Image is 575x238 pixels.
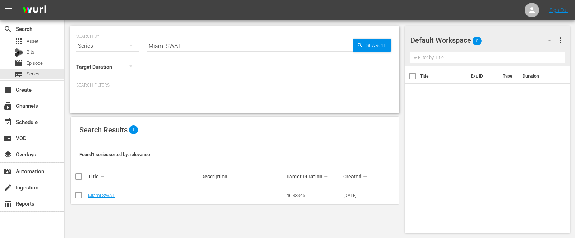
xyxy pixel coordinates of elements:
[353,39,391,52] button: Search
[518,66,561,86] th: Duration
[14,48,23,57] div: Bits
[129,125,138,134] span: 1
[4,150,12,159] span: Overlays
[14,70,23,79] span: Series
[100,173,106,180] span: sort
[88,172,199,181] div: Title
[363,173,369,180] span: sort
[201,174,284,179] div: Description
[286,193,341,198] div: 46.83345
[4,86,12,94] span: Create
[410,30,558,50] div: Default Workspace
[466,66,499,86] th: Ext. ID
[79,152,150,157] span: Found 1 series sorted by: relevance
[4,25,12,33] span: Search
[556,36,565,45] span: more_vert
[27,70,40,78] span: Series
[4,134,12,143] span: VOD
[323,173,330,180] span: sort
[343,172,369,181] div: Created
[17,2,52,19] img: ans4CAIJ8jUAAAAAAAAAAAAAAAAAAAAAAAAgQb4GAAAAAAAAAAAAAAAAAAAAAAAAJMjXAAAAAAAAAAAAAAAAAAAAAAAAgAT5G...
[420,66,466,86] th: Title
[27,38,38,45] span: Asset
[4,200,12,208] span: Reports
[498,66,518,86] th: Type
[286,172,341,181] div: Target Duration
[556,32,565,49] button: more_vert
[473,33,482,49] span: 0
[4,118,12,127] span: Schedule
[4,6,13,14] span: menu
[4,183,12,192] span: Ingestion
[4,102,12,110] span: Channels
[79,125,128,134] span: Search Results
[363,39,391,52] span: Search
[27,49,34,56] span: Bits
[14,37,23,46] span: Asset
[14,59,23,68] span: Episode
[88,193,115,198] a: Miami SWAT
[76,82,394,88] p: Search Filters:
[343,193,369,198] div: [DATE]
[4,167,12,176] span: Automation
[27,60,43,67] span: Episode
[76,36,139,56] div: Series
[549,7,568,13] a: Sign Out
